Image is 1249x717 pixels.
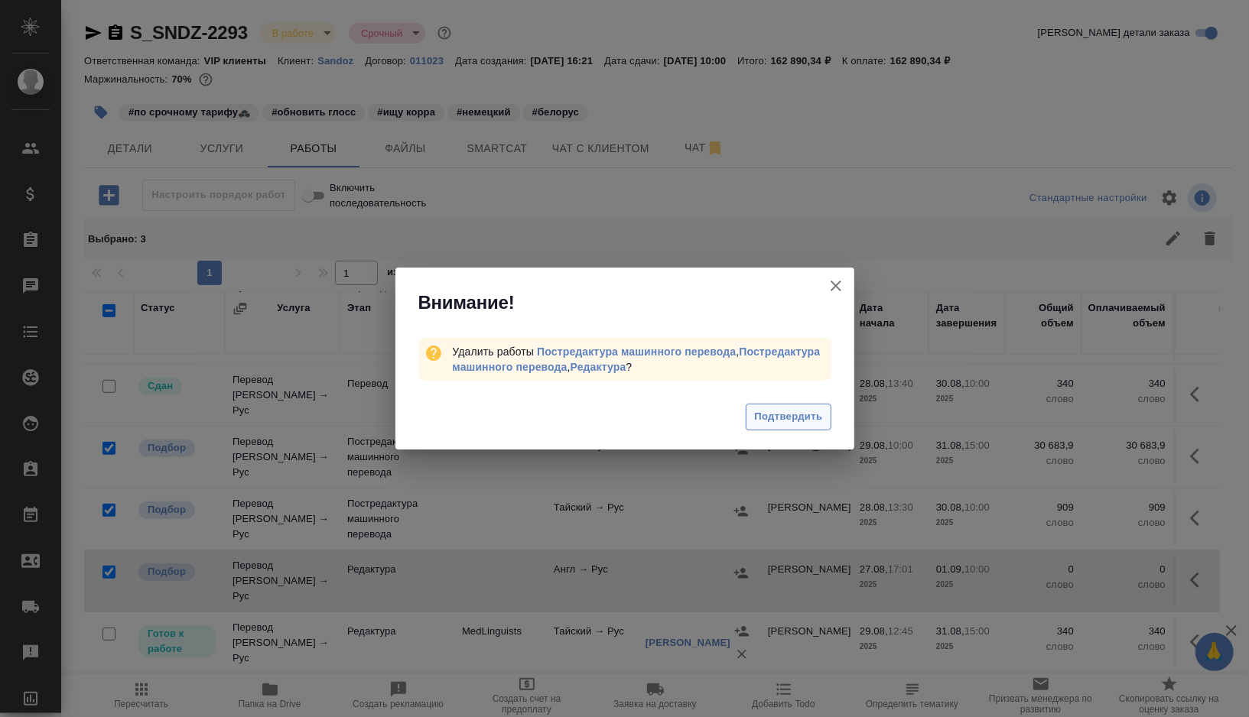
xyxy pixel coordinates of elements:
a: Редактура [571,361,626,373]
span: ? [571,361,633,373]
button: Подтвердить [746,404,831,430]
a: Постредактура машинного перевода [537,346,736,358]
span: , [537,346,739,358]
span: Подтвердить [754,408,822,426]
span: Внимание! [418,290,515,315]
div: Удалить работы [452,344,831,375]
